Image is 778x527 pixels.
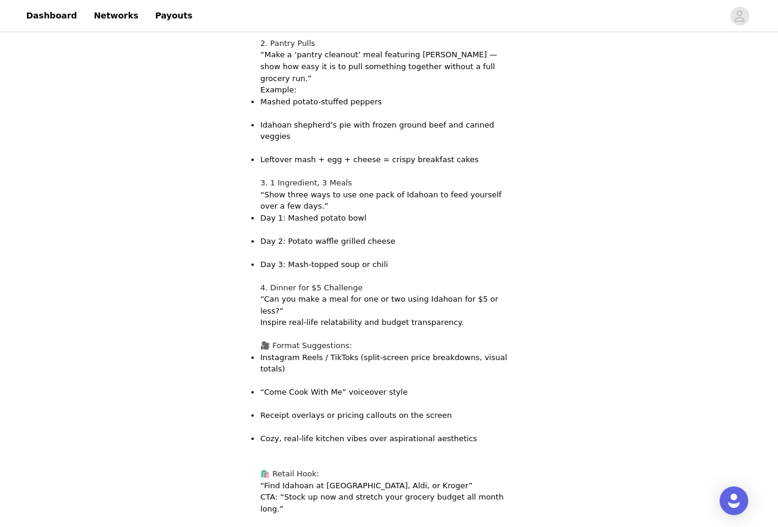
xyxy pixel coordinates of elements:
a: Payouts [148,2,200,29]
a: Dashboard [19,2,84,29]
h4: 2. Pantry Pulls [260,38,518,49]
p: Instagram Reels / TikToks (split-screen price breakdowns, visual totals) [260,352,518,387]
p: “Show three ways to use one pack of Idahoan to feed yourself over a few days.” [260,189,518,212]
h3: 🎥 Format Suggestions: [260,340,518,352]
p: Mashed potato-stuffed peppers [260,96,518,119]
p: “Come Cook With Me” voiceover style [260,386,518,410]
p: Cozy, real-life kitchen vibes over aspirational aesthetics [260,433,518,456]
p: Receipt overlays or pricing callouts on the screen [260,410,518,433]
h4: 4. Dinner for $5 Challenge [260,282,518,294]
p: “Can you make a meal for one or two using Idahoan for $5 or less?” Inspire real-life relatability... [260,293,518,328]
a: Networks [86,2,145,29]
h3: 🛍️ Retail Hook: [260,468,518,480]
h4: 3. 1 Ingredient, 3 Meals [260,177,518,189]
p: Leftover mash + egg + cheese = crispy breakfast cakes [260,154,518,177]
p: Day 2: Potato waffle grilled cheese [260,235,518,259]
p: Idahoan shepherd’s pie with frozen ground beef and canned veggies [260,119,518,154]
p: “Find Idahoan at [GEOGRAPHIC_DATA], Aldi, or Kroger” CTA: “Stock up now and stretch your grocery ... [260,480,518,515]
p: Day 3: Mash-topped soup or chili [260,259,518,282]
div: Open Intercom Messenger [720,486,748,515]
div: avatar [734,7,745,26]
p: “Make a ‘pantry cleanout’ meal featuring [PERSON_NAME] — show how easy it is to pull something to... [260,49,518,95]
p: Day 1: Mashed potato bowl [260,212,518,235]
